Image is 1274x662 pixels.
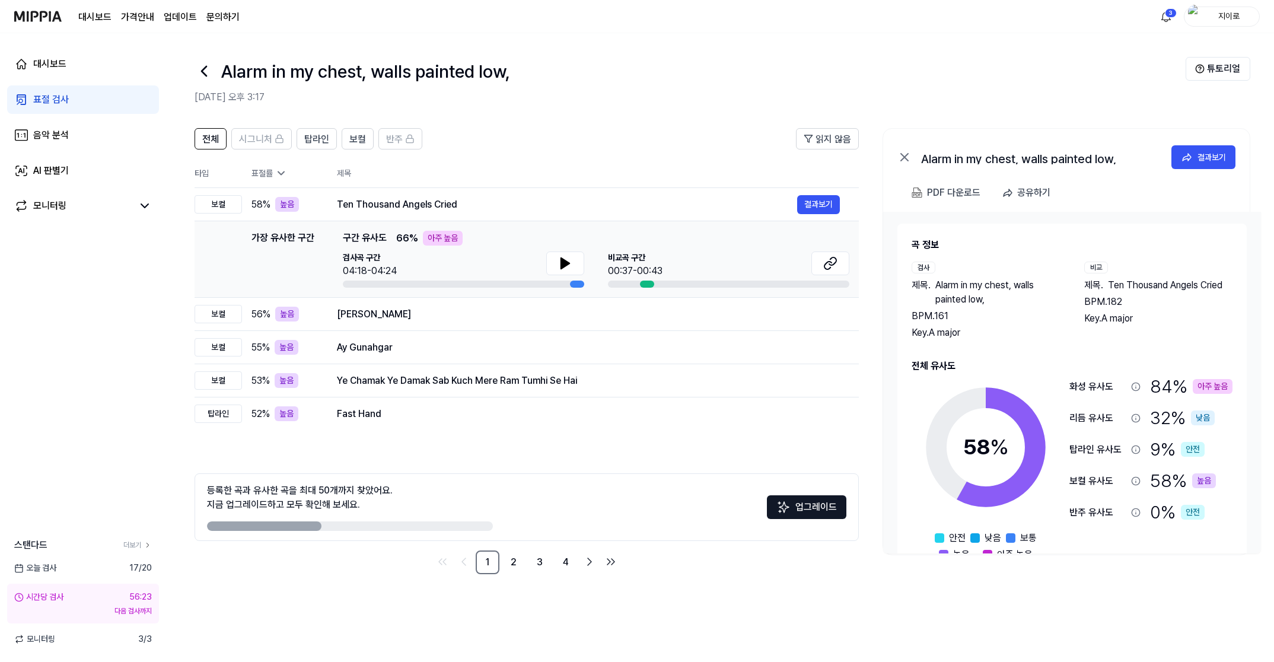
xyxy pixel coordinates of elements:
div: 표절률 [251,167,318,180]
span: 56 % [251,307,270,322]
span: 시그니처 [239,132,272,147]
button: 결과보기 [797,195,840,214]
a: Sparkles업그레이드 [767,505,846,517]
span: 3 / 3 [138,633,152,645]
div: PDF 다운로드 [927,185,980,200]
div: 지이로 [1206,9,1252,23]
div: 대시보드 [33,57,66,71]
h1: Alarm in my chest, walls painted low, [221,58,510,85]
span: 보컬 [349,132,366,147]
span: 전체 [202,132,219,147]
div: 보컬 [195,371,242,390]
nav: pagination [195,550,859,574]
div: 반주 유사도 [1069,505,1126,520]
img: profile [1188,5,1202,28]
button: profile지이로 [1184,7,1260,27]
div: Ye Chamak Ye Damak Sab Kuch Mere Ram Tumhi Se Hai [337,374,840,388]
div: 보컬 [195,338,242,357]
a: 3 [528,550,552,574]
div: Alarm in my chest, walls painted low, [921,150,1158,164]
span: 탑라인 [304,132,329,147]
div: 탑라인 [195,405,242,423]
a: 4 [554,550,578,574]
a: 더보기 [123,540,152,550]
button: 튜토리얼 [1186,57,1250,81]
div: 00:37-00:43 [608,264,663,278]
div: 검사 [912,262,935,273]
div: AI 판별기 [33,164,69,178]
div: 리듬 유사도 [1069,411,1126,425]
button: 결과보기 [1171,145,1235,169]
span: 55 % [251,340,270,355]
div: 시간당 검사 [14,591,63,603]
span: 낮음 [985,531,1001,545]
span: 안전 [949,531,966,545]
div: 음악 분석 [33,128,69,142]
span: 높음 [953,548,970,562]
div: 비교 [1084,262,1108,273]
span: 오늘 검사 [14,562,56,574]
div: 모니터링 [33,199,66,213]
div: 보컬 [195,195,242,214]
div: 다음 검사까지 [14,606,152,616]
span: 아주 높음 [997,548,1033,562]
a: 업데이트 [164,10,197,24]
a: AI 판별기 [7,157,159,185]
a: 음악 분석 [7,121,159,149]
span: 보통 [1020,531,1037,545]
a: Go to last page [601,552,620,571]
div: 3 [1165,8,1177,18]
div: 표절 검사 [33,93,69,107]
div: 0 % [1150,499,1205,526]
div: 보컬 유사도 [1069,474,1126,488]
div: Key. A major [912,326,1060,340]
a: 표절 검사 [7,85,159,114]
div: 안전 [1181,505,1205,520]
button: 읽지 않음 [796,128,859,149]
div: 높음 [275,197,299,212]
div: 84 % [1150,373,1232,400]
img: PDF Download [912,187,922,198]
span: 모니터링 [14,633,55,645]
h2: 곡 정보 [912,238,1232,252]
a: 문의하기 [206,10,240,24]
span: 제목 . [1084,278,1103,292]
div: 등록한 곡과 유사한 곡을 최대 50개까지 찾았어요. 지금 업그레이드하고 모두 확인해 보세요. [207,483,393,512]
div: BPM. 161 [912,309,1060,323]
span: 53 % [251,374,270,388]
button: 공유하기 [997,181,1060,205]
div: 보컬 [195,305,242,323]
div: 높음 [275,373,298,388]
span: 스탠다드 [14,538,47,552]
a: 곡 정보검사제목.Alarm in my chest, walls painted low,BPM.161Key.A major비교제목.Ten Thousand Angels CriedBPM... [883,212,1261,553]
span: 검사곡 구간 [343,252,397,264]
div: 높음 [275,406,298,421]
img: Help [1195,64,1205,74]
div: 안전 [1181,442,1205,457]
div: Key. A major [1084,311,1233,326]
div: 탑라인 유사도 [1069,443,1126,457]
div: 높음 [275,340,298,355]
div: 화성 유사도 [1069,380,1126,394]
div: 결과보기 [1197,151,1226,164]
a: 1 [476,550,499,574]
div: 가장 유사한 구간 [251,231,314,288]
span: 읽지 않음 [816,132,851,147]
span: 58 % [251,198,270,212]
span: Ten Thousand Angels Cried [1108,278,1222,292]
div: 아주 높음 [423,231,463,246]
button: 보컬 [342,128,374,149]
div: 58 [963,431,1009,463]
span: 66 % [396,231,418,246]
div: Ten Thousand Angels Cried [337,198,797,212]
a: 대시보드 [7,50,159,78]
span: 제목 . [912,278,931,307]
button: 반주 [378,128,422,149]
button: 업그레이드 [767,495,846,519]
div: [PERSON_NAME] [337,307,840,322]
a: 모니터링 [14,199,133,213]
span: 반주 [386,132,403,147]
div: 04:18-04:24 [343,264,397,278]
div: 9 % [1150,436,1205,463]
